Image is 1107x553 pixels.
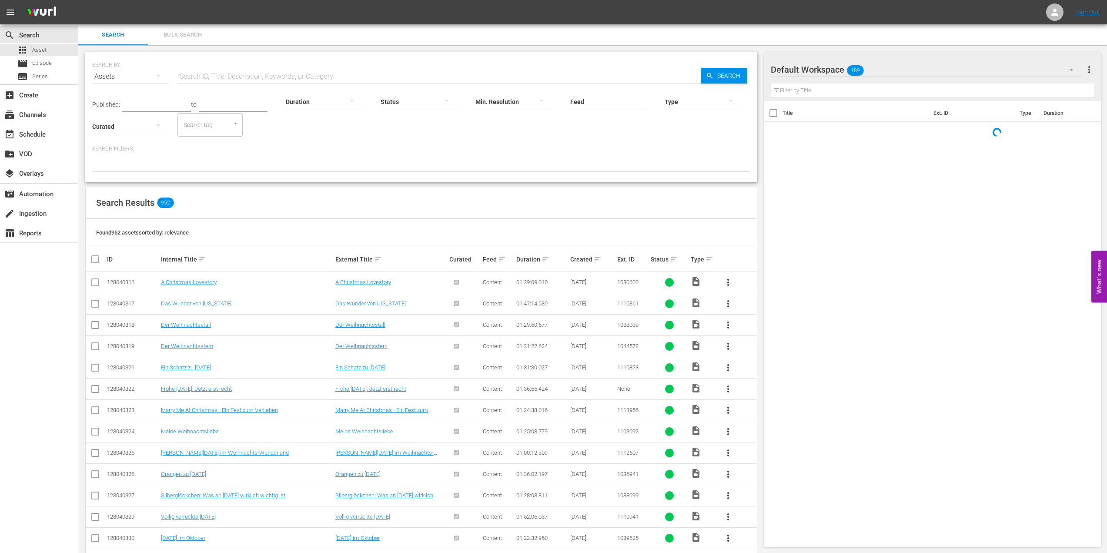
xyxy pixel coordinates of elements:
span: more_vert [723,448,733,458]
div: [DATE] [570,279,615,285]
p: Search Filters: [92,145,750,153]
button: more_vert [718,357,739,378]
span: 1080600 [617,279,639,285]
span: Video [691,489,701,500]
div: 128040326 [107,471,158,477]
span: Search [4,30,15,40]
span: more_vert [723,320,733,330]
button: Open Feedback Widget [1091,251,1107,302]
span: sort [594,255,602,263]
span: Published: [92,101,120,108]
button: more_vert [718,272,739,293]
span: Content [483,322,502,328]
div: 128040325 [107,449,158,456]
th: Type [1014,101,1038,125]
span: to [191,101,197,108]
span: more_vert [723,277,733,288]
span: Content [483,364,502,371]
a: Orangen zu [DATE] [335,471,381,477]
span: Channels [4,110,15,120]
button: Search [701,68,747,84]
div: 01:21:22.624 [516,343,567,349]
button: more_vert [718,442,739,463]
div: 01:29:50.677 [516,322,567,328]
span: 1113956 [617,407,639,413]
span: 1110861 [617,300,639,307]
div: 01:29:09.010 [516,279,567,285]
span: more_vert [723,298,733,309]
span: sort [198,255,206,263]
button: more_vert [718,400,739,421]
div: 01:36:55.424 [516,385,567,392]
span: Video [691,319,701,329]
div: None [617,385,648,392]
a: Marry Me At Christmas - Ein Fest zum Verlieben [161,407,278,413]
div: [DATE] [570,385,615,392]
button: more_vert [718,293,739,314]
div: Assets [92,64,169,89]
span: Episode [17,58,28,69]
span: Search [714,68,747,84]
div: ID [107,256,158,263]
div: 01:31:30.027 [516,364,567,371]
span: 1110873 [617,364,639,371]
span: Reports [4,228,15,238]
span: Search [84,30,143,40]
a: Frohe [DATE]: Jetzt erst recht [161,385,232,392]
div: 128040327 [107,492,158,499]
span: Video [691,511,701,521]
div: 128040330 [107,535,158,541]
a: Das Wunder von [US_STATE] [161,300,231,307]
div: 128040318 [107,322,158,328]
div: 01:25:08.779 [516,428,567,435]
div: 01:47:14.539 [516,300,567,307]
a: Völlig verrückte [DATE] [161,513,216,520]
span: VOD [4,149,15,159]
div: 128040316 [107,279,158,285]
div: [DATE] [570,471,615,477]
span: more_vert [723,426,733,437]
th: Ext. ID [928,101,1014,125]
button: more_vert [718,315,739,335]
div: 01:22:32.960 [516,535,567,541]
span: more_vert [723,512,733,522]
span: Asset [32,46,47,54]
span: more_vert [723,469,733,479]
button: more_vert [718,506,739,527]
span: Video [691,298,701,308]
a: Der Weihnachtsstern [161,343,213,349]
div: 128040323 [107,407,158,413]
span: Video [691,383,701,393]
a: Der Weihnachtsstern [335,343,388,349]
div: [DATE] [570,449,615,456]
span: Content [483,449,502,456]
span: more_vert [723,341,733,352]
span: more_vert [723,384,733,394]
a: [DATE] im Oktober [335,535,380,541]
span: sort [374,255,382,263]
span: Content [483,471,502,477]
span: 1112607 [617,449,639,456]
div: [DATE] [570,492,615,499]
span: Search Results [96,198,154,208]
img: ans4CAIJ8jUAAAAAAAAAAAAAAAAAAAAAAAAgQb4GAAAAAAAAAAAAAAAAAAAAAAAAJMjXAAAAAAAAAAAAAAAAAAAAAAAAgAT5G... [21,2,63,23]
a: Ein Schatz zu [DATE] [335,364,385,371]
span: Ingestion [4,208,15,219]
a: Meine Weihnachtsliebe [335,428,393,435]
div: Internal Title [161,254,333,265]
div: 01:36:02.197 [516,471,567,477]
a: Völlig verrückte [DATE] [335,513,390,520]
div: Ext. ID [617,256,648,263]
button: more_vert [718,485,739,506]
span: Content [483,492,502,499]
span: more_vert [723,362,733,373]
div: Feed [483,254,514,265]
a: Der Weihnachtsstall [161,322,211,328]
span: Schedule [4,129,15,140]
span: more_vert [723,405,733,416]
div: [DATE] [570,535,615,541]
button: more_vert [718,528,739,549]
span: Video [691,276,701,287]
span: Content [483,300,502,307]
a: Meine Weihnachtsliebe [161,428,219,435]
